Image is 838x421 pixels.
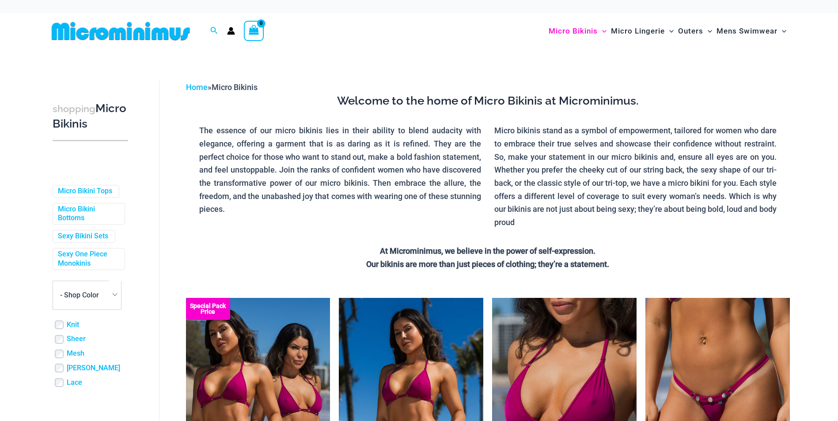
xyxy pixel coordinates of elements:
a: Sexy One Piece Monokinis [58,250,118,268]
nav: Site Navigation [545,16,790,46]
img: MM SHOP LOGO FLAT [48,21,193,41]
span: Menu Toggle [598,20,607,42]
p: Micro bikinis stand as a symbol of empowerment, tailored for women who dare to embrace their true... [494,124,777,229]
span: Mens Swimwear [717,20,777,42]
span: shopping [53,103,95,114]
span: » [186,83,258,92]
a: Sheer [67,335,86,344]
a: Micro LingerieMenu ToggleMenu Toggle [609,18,676,45]
span: Micro Lingerie [611,20,665,42]
span: Micro Bikinis [549,20,598,42]
a: Account icon link [227,27,235,35]
h3: Micro Bikinis [53,101,128,132]
span: Menu Toggle [665,20,674,42]
a: Micro Bikini Tops [58,187,112,196]
a: OutersMenu ToggleMenu Toggle [676,18,714,45]
a: Mesh [67,349,84,358]
a: Knit [67,320,79,330]
a: Sexy Bikini Sets [58,232,108,241]
span: Micro Bikinis [212,83,258,92]
span: Outers [678,20,703,42]
b: Special Pack Price [186,303,230,315]
a: Lace [67,378,82,387]
a: [PERSON_NAME] [67,364,120,373]
a: Home [186,83,208,92]
a: Search icon link [210,26,218,37]
span: - Shop Color [53,281,121,310]
p: The essence of our micro bikinis lies in their ability to blend audacity with elegance, offering ... [199,124,482,216]
strong: Our bikinis are more than just pieces of clothing; they’re a statement. [366,259,609,269]
strong: At Microminimus, we believe in the power of self-expression. [380,246,595,256]
a: Micro BikinisMenu ToggleMenu Toggle [546,18,609,45]
a: Micro Bikini Bottoms [58,205,118,223]
span: Menu Toggle [777,20,786,42]
a: View Shopping Cart, empty [244,21,264,41]
a: Mens SwimwearMenu ToggleMenu Toggle [714,18,789,45]
span: - Shop Color [60,291,99,299]
span: Menu Toggle [703,20,712,42]
h3: Welcome to the home of Micro Bikinis at Microminimus. [193,94,783,109]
